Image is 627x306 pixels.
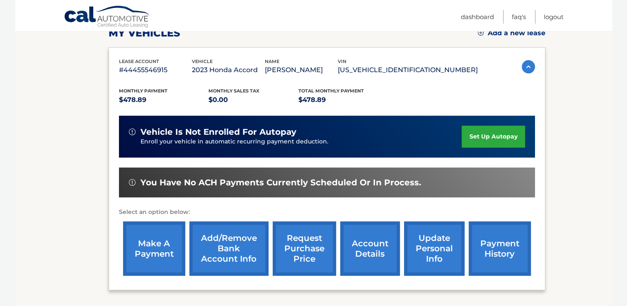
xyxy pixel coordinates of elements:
span: Monthly sales Tax [208,88,259,94]
span: You have no ACH payments currently scheduled or in process. [140,177,421,188]
a: FAQ's [512,10,526,24]
span: lease account [119,58,159,64]
span: name [265,58,279,64]
span: vehicle [192,58,213,64]
a: Cal Automotive [64,5,151,29]
p: $478.89 [119,94,209,106]
p: #44455546915 [119,64,192,76]
p: Enroll your vehicle in automatic recurring payment deduction. [140,137,462,146]
a: make a payment [123,221,185,276]
img: alert-white.svg [129,129,136,135]
p: [US_VEHICLE_IDENTIFICATION_NUMBER] [338,64,478,76]
p: Select an option below: [119,207,535,217]
img: accordion-active.svg [522,60,535,73]
p: $0.00 [208,94,298,106]
span: Monthly Payment [119,88,167,94]
a: request purchase price [273,221,336,276]
h2: my vehicles [109,27,180,39]
a: payment history [469,221,531,276]
a: Add a new lease [478,29,545,37]
a: set up autopay [462,126,525,148]
a: account details [340,221,400,276]
a: Dashboard [461,10,494,24]
span: vin [338,58,346,64]
a: Logout [544,10,564,24]
img: alert-white.svg [129,179,136,186]
span: Total Monthly Payment [298,88,364,94]
p: 2023 Honda Accord [192,64,265,76]
p: $478.89 [298,94,388,106]
p: [PERSON_NAME] [265,64,338,76]
a: update personal info [404,221,465,276]
img: add.svg [478,30,484,36]
a: Add/Remove bank account info [189,221,269,276]
span: vehicle is not enrolled for autopay [140,127,296,137]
